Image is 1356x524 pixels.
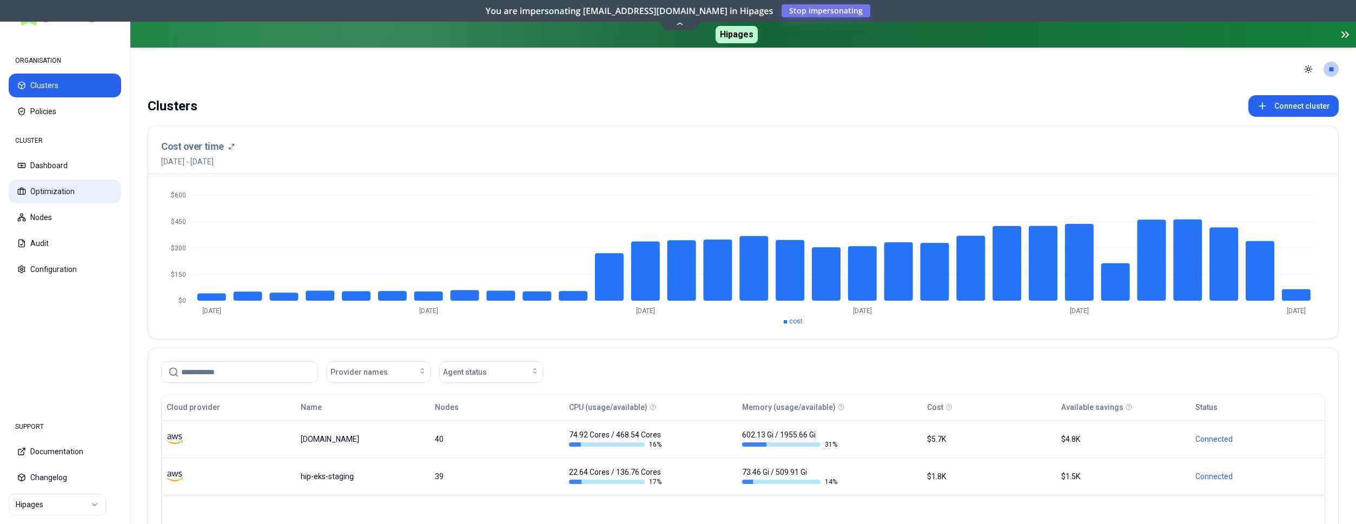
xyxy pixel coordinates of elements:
[1061,471,1186,482] div: $1.5K
[301,396,322,418] button: Name
[636,307,655,315] tspan: [DATE]
[1195,471,1320,482] div: Connected
[9,154,121,177] button: Dashboard
[9,440,121,463] button: Documentation
[853,307,872,315] tspan: [DATE]
[9,257,121,281] button: Configuration
[435,434,559,445] div: 40
[167,431,183,447] img: aws
[171,271,186,278] tspan: $150
[171,191,186,199] tspan: $600
[330,367,388,377] span: Provider names
[435,396,459,418] button: Nodes
[9,466,121,489] button: Changelog
[742,440,837,449] div: 31 %
[171,244,186,252] tspan: $300
[742,396,836,418] button: Memory (usage/available)
[927,434,1051,445] div: $5.7K
[927,396,943,418] button: Cost
[419,307,438,315] tspan: [DATE]
[927,471,1051,482] div: $1.8K
[9,231,121,255] button: Audit
[9,130,121,151] div: CLUSTER
[9,50,121,71] div: ORGANISATION
[443,367,487,377] span: Agent status
[9,180,121,203] button: Optimization
[439,361,543,383] button: Agent status
[161,139,224,154] h3: Cost over time
[435,471,559,482] div: 39
[1195,434,1320,445] div: Connected
[716,26,758,43] span: Hipages
[1195,402,1218,413] div: Status
[1061,396,1123,418] button: Available savings
[161,156,235,167] span: [DATE] - [DATE]
[569,396,647,418] button: CPU (usage/available)
[1061,434,1186,445] div: $4.8K
[202,307,221,315] tspan: [DATE]
[1248,95,1339,117] button: Connect cluster
[569,467,664,486] div: 22.64 Cores / 136.76 Cores
[167,468,183,485] img: aws
[167,396,220,418] button: Cloud provider
[742,467,837,486] div: 73.46 Gi / 509.91 Gi
[301,434,425,445] div: luke.kubernetes.hipagesgroup.com.au
[9,205,121,229] button: Nodes
[742,429,837,449] div: 602.13 Gi / 1955.66 Gi
[327,361,431,383] button: Provider names
[9,100,121,123] button: Policies
[1070,307,1089,315] tspan: [DATE]
[742,477,837,486] div: 14 %
[148,95,197,117] div: Clusters
[789,317,803,325] span: cost
[569,429,664,449] div: 74.92 Cores / 468.54 Cores
[1287,307,1306,315] tspan: [DATE]
[9,416,121,437] div: SUPPORT
[569,477,664,486] div: 17 %
[178,297,186,304] tspan: $0
[569,440,664,449] div: 16 %
[171,218,186,225] tspan: $450
[9,74,121,97] button: Clusters
[301,471,425,482] div: hip-eks-staging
